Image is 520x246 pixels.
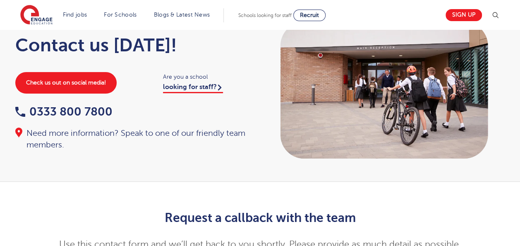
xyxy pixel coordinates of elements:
[300,12,319,18] span: Recruit
[15,72,117,94] a: Check us out on social media!
[63,12,87,18] a: Find jobs
[163,83,223,93] a: looking for staff?
[104,12,137,18] a: For Schools
[15,128,252,151] div: Need more information? Speak to one of our friendly team members.
[293,10,326,21] a: Recruit
[154,12,210,18] a: Blogs & Latest News
[238,12,292,18] span: Schools looking for staff
[57,211,463,225] h2: Request a callback with the team
[446,9,482,21] a: Sign up
[163,72,252,82] span: Are you a school
[15,35,252,55] h1: Contact us [DATE]!
[15,105,113,118] a: 0333 800 7800
[20,5,53,26] img: Engage Education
